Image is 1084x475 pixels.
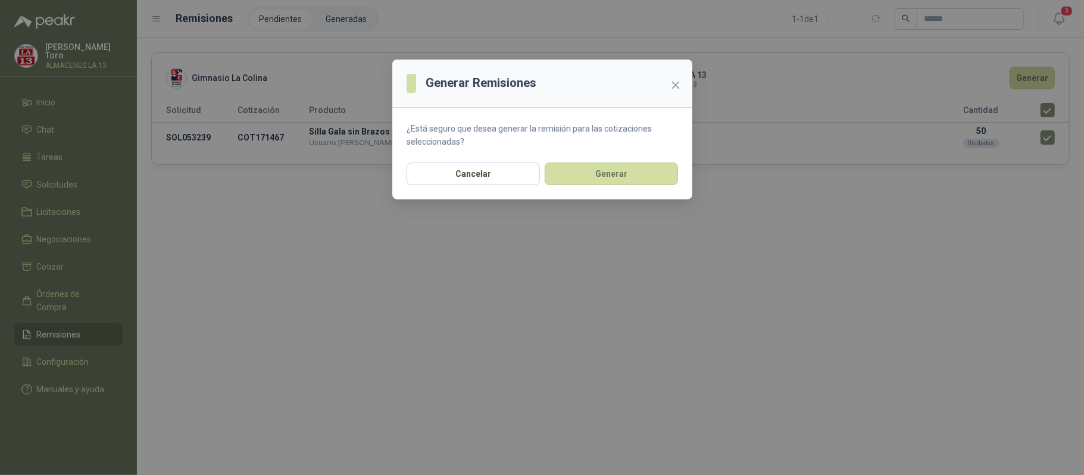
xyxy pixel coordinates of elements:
h3: Generar Remisiones [426,74,536,92]
span: close [671,80,680,90]
button: Cancelar [407,162,540,185]
button: Generar [545,162,678,185]
p: ¿Está seguro que desea generar la remisión para las cotizaciones seleccionadas? [407,122,678,148]
button: Close [666,76,685,95]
